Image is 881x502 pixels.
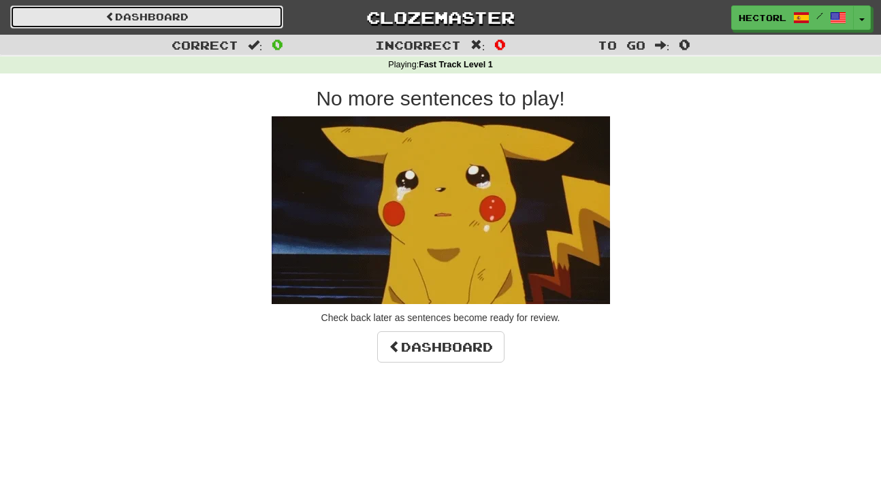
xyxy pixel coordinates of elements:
[419,60,493,69] strong: Fast Track Level 1
[172,38,238,52] span: Correct
[679,36,690,52] span: 0
[470,39,485,51] span: :
[375,38,461,52] span: Incorrect
[731,5,854,30] a: hectorl /
[816,11,823,20] span: /
[52,311,829,324] p: Check back later as sentences become ready for review.
[248,39,263,51] span: :
[598,38,645,52] span: To go
[272,36,283,52] span: 0
[52,87,829,110] h2: No more sentences to play!
[494,36,506,52] span: 0
[377,331,504,363] a: Dashboard
[739,12,786,24] span: hectorl
[10,5,283,29] a: Dashboard
[272,116,610,304] img: sad-pikachu.gif
[304,5,577,29] a: Clozemaster
[655,39,670,51] span: :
